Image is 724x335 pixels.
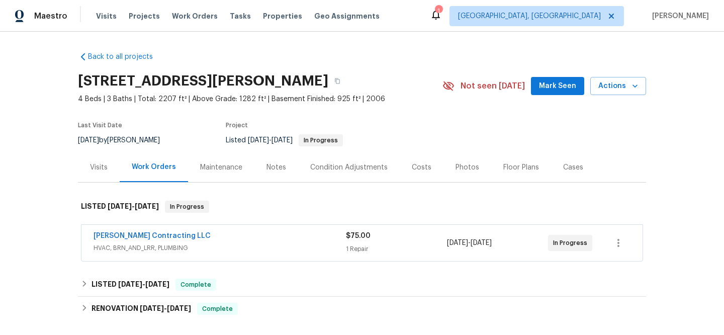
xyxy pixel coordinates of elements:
[314,11,380,21] span: Geo Assignments
[461,81,525,91] span: Not seen [DATE]
[200,162,242,173] div: Maintenance
[108,203,132,210] span: [DATE]
[78,134,172,146] div: by [PERSON_NAME]
[447,238,492,248] span: -
[92,279,169,291] h6: LISTED
[248,137,293,144] span: -
[471,239,492,246] span: [DATE]
[94,243,346,253] span: HVAC, BRN_AND_LRR, PLUMBING
[140,305,164,312] span: [DATE]
[456,162,479,173] div: Photos
[78,122,122,128] span: Last Visit Date
[447,239,468,246] span: [DATE]
[94,232,211,239] a: [PERSON_NAME] Contracting LLC
[458,11,601,21] span: [GEOGRAPHIC_DATA], [GEOGRAPHIC_DATA]
[435,6,442,16] div: 1
[135,203,159,210] span: [DATE]
[648,11,709,21] span: [PERSON_NAME]
[310,162,388,173] div: Condition Adjustments
[226,137,343,144] span: Listed
[271,137,293,144] span: [DATE]
[78,137,99,144] span: [DATE]
[92,303,191,315] h6: RENOVATION
[328,72,346,90] button: Copy Address
[78,52,174,62] a: Back to all projects
[118,281,142,288] span: [DATE]
[263,11,302,21] span: Properties
[590,77,646,96] button: Actions
[172,11,218,21] span: Work Orders
[34,11,67,21] span: Maestro
[166,202,208,212] span: In Progress
[230,13,251,20] span: Tasks
[132,162,176,172] div: Work Orders
[81,201,159,213] h6: LISTED
[90,162,108,173] div: Visits
[198,304,237,314] span: Complete
[145,281,169,288] span: [DATE]
[300,137,342,143] span: In Progress
[539,80,576,93] span: Mark Seen
[176,280,215,290] span: Complete
[553,238,591,248] span: In Progress
[129,11,160,21] span: Projects
[226,122,248,128] span: Project
[78,94,442,104] span: 4 Beds | 3 Baths | Total: 2207 ft² | Above Grade: 1282 ft² | Basement Finished: 925 ft² | 2006
[563,162,583,173] div: Cases
[96,11,117,21] span: Visits
[108,203,159,210] span: -
[266,162,286,173] div: Notes
[531,77,584,96] button: Mark Seen
[78,297,646,321] div: RENOVATION [DATE]-[DATE]Complete
[78,76,328,86] h2: [STREET_ADDRESS][PERSON_NAME]
[78,191,646,223] div: LISTED [DATE]-[DATE]In Progress
[412,162,431,173] div: Costs
[598,80,638,93] span: Actions
[118,281,169,288] span: -
[167,305,191,312] span: [DATE]
[503,162,539,173] div: Floor Plans
[78,273,646,297] div: LISTED [DATE]-[DATE]Complete
[248,137,269,144] span: [DATE]
[140,305,191,312] span: -
[346,244,447,254] div: 1 Repair
[346,232,371,239] span: $75.00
